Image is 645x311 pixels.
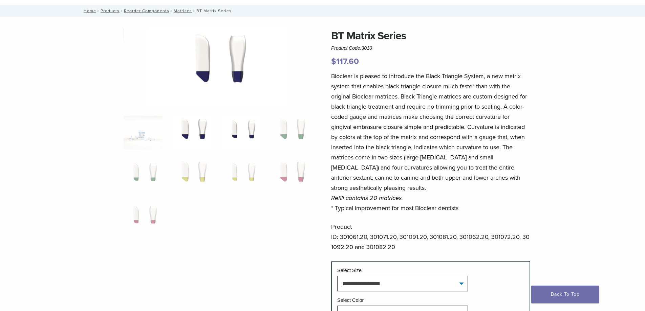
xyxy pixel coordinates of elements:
nav: BT Matrix Series [79,5,566,17]
img: BT Matrix Series - Image 2 [173,116,212,150]
img: BT Matrix Series - Image 6 [173,158,212,192]
bdi: 117.60 [331,57,359,66]
img: BT Matrix Series - Image 8 [271,158,310,192]
a: Matrices [174,8,192,13]
p: Product ID: 301061.20, 301071.20, 301091.20, 301081.20, 301062.20, 301072.20, 301092.20 and 30108... [331,222,530,252]
span: / [120,9,124,13]
span: / [192,9,196,13]
a: Home [82,8,96,13]
img: Anterior-Black-Triangle-Series-Matrices-324x324.jpg [124,116,163,150]
img: BT Matrix Series - Image 3 [222,116,261,150]
label: Select Color [337,297,364,303]
span: / [96,9,101,13]
span: / [169,9,174,13]
label: Select Size [337,268,362,273]
img: BT Matrix Series - Image 7 [222,158,261,192]
a: Reorder Components [124,8,169,13]
a: Back To Top [531,286,599,303]
h1: BT Matrix Series [331,28,530,44]
img: BT Matrix Series - Image 2 [147,28,288,107]
p: Bioclear is pleased to introduce the Black Triangle System, a new matrix system that enables blac... [331,71,530,213]
span: $ [331,57,336,66]
span: Product Code: [331,45,372,51]
img: BT Matrix Series - Image 4 [271,116,310,150]
a: Products [101,8,120,13]
span: 3010 [362,45,372,51]
img: BT Matrix Series - Image 5 [124,158,163,192]
em: Refill contains 20 matrices. [331,194,403,202]
img: BT Matrix Series - Image 9 [124,201,163,235]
